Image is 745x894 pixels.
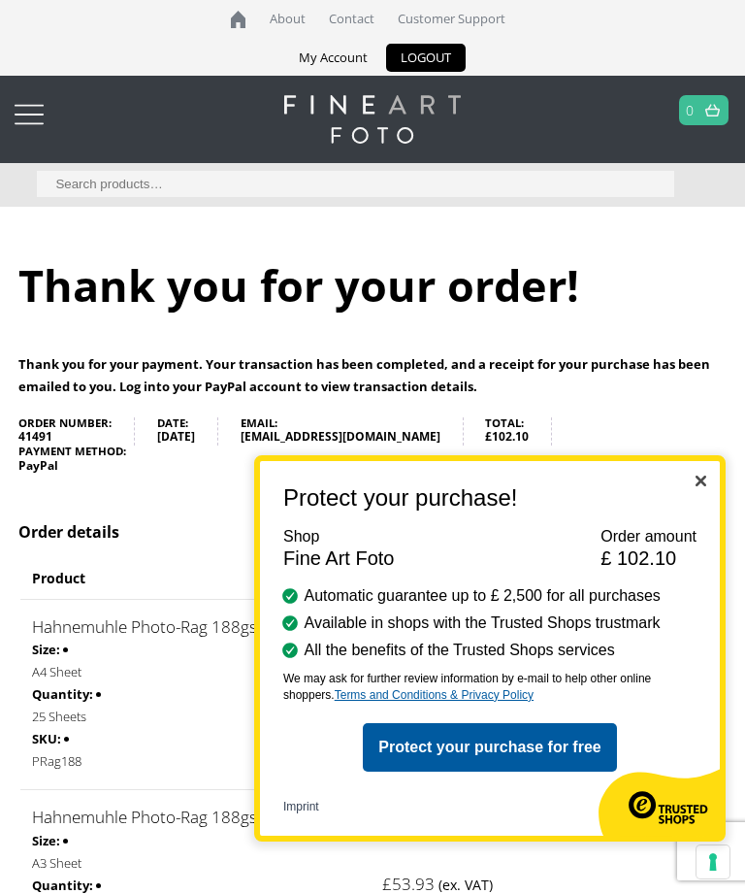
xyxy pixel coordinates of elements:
[363,723,616,772] button: Protect your purchase for free
[705,104,720,116] img: basket.svg
[18,255,727,315] h1: Thank you for your order!
[241,428,440,446] strong: [EMAIL_ADDRESS][DOMAIN_NAME]
[335,688,534,702] a: Terms and Conditions & Privacy Policy
[32,615,272,638] a: Hahnemuhle Photo-Rag 188gsm
[32,830,60,852] strong: Size:
[283,800,319,813] a: Imprint
[485,428,529,445] bdi: 102.10
[283,525,395,548] div: Shop
[32,639,60,661] strong: Size:
[32,728,61,750] strong: SKU:
[629,791,708,824] img: Trusted Shops logo
[32,852,357,875] p: A3 Sheet
[305,614,697,642] li: Available in shops with the Trusted Shops trustmark
[600,525,696,548] div: Order amount
[280,586,300,606] img: Benefit
[18,446,148,474] li: Payment method:
[18,457,126,475] strong: PayPal
[283,672,651,702] span: We may ask for further review information by e-mail to help other online shoppers.
[485,428,492,445] span: £
[438,876,493,894] small: (ex. VAT)
[32,683,93,706] strong: Quantity:
[280,641,300,660] img: Benefit
[32,706,357,728] p: 25 Sheets
[696,845,729,878] button: Your consent preferences for tracking technologies
[32,806,272,828] a: Hahnemuhle Photo-Rag 188gsm
[485,417,552,446] li: Total:
[284,44,382,72] a: My Account
[241,417,464,446] li: Email:
[600,548,696,568] div: £ 102.10
[157,417,218,446] li: Date:
[18,353,727,398] p: Thank you for your payment. Your transaction has been completed, and a receipt for your purchase ...
[32,750,357,773] p: PRag188
[32,661,357,683] p: A4 Sheet
[18,417,135,446] li: Order number:
[18,428,112,446] strong: 41491
[37,171,674,197] input: Search products…
[305,642,697,659] li: All the benefits of the Trusted Shops services
[20,559,369,597] th: Product
[284,95,460,144] img: logo-white.svg
[696,475,706,491] button: Close
[18,521,727,543] h2: Order details
[386,44,466,72] a: LOGOUT
[686,96,695,124] a: 0
[260,484,704,512] h1: Protect your purchase!
[280,613,300,633] img: Benefit
[305,587,661,604] span: Automatic guarantee up to £ 2,500 for all purchases
[283,548,395,568] div: Fine Art Foto
[157,428,195,446] strong: [DATE]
